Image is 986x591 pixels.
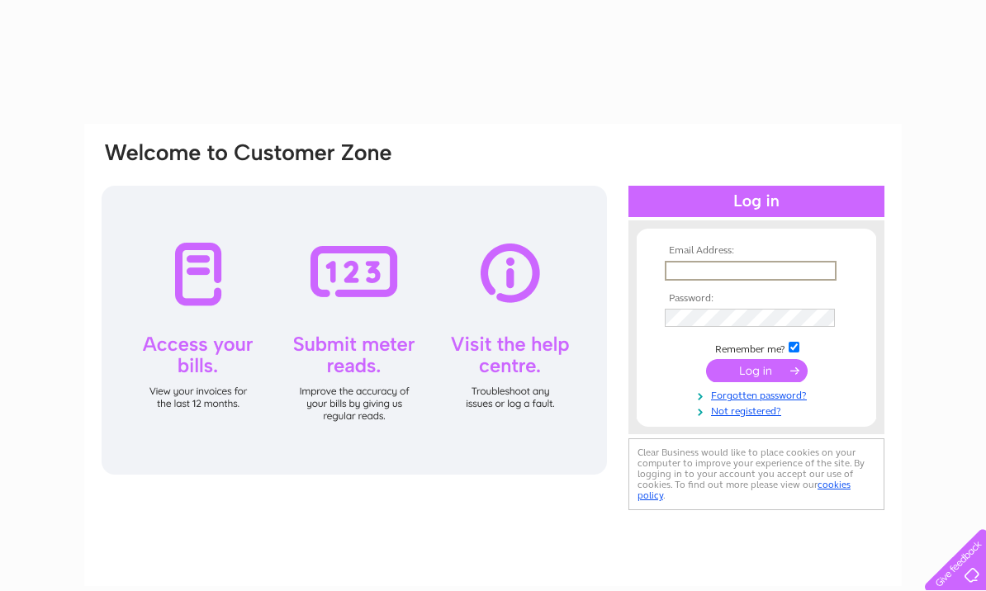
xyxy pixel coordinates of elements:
input: Submit [706,359,808,382]
th: Password: [661,293,852,305]
a: cookies policy [638,479,851,501]
th: Email Address: [661,245,852,257]
a: Not registered? [665,402,852,418]
a: Forgotten password? [665,386,852,402]
td: Remember me? [661,339,852,356]
div: Clear Business would like to place cookies on your computer to improve your experience of the sit... [628,438,884,510]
